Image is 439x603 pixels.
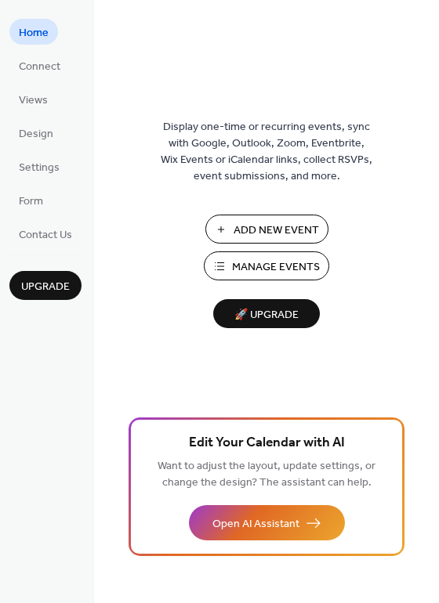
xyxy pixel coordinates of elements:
[19,126,53,143] span: Design
[19,160,60,176] span: Settings
[189,505,345,540] button: Open AI Assistant
[161,119,372,185] span: Display one-time or recurring events, sync with Google, Outlook, Zoom, Eventbrite, Wix Events or ...
[19,193,43,210] span: Form
[9,120,63,146] a: Design
[9,153,69,179] a: Settings
[204,251,329,280] button: Manage Events
[205,215,328,244] button: Add New Event
[21,279,70,295] span: Upgrade
[19,59,60,75] span: Connect
[19,92,48,109] span: Views
[234,222,319,239] span: Add New Event
[212,516,299,533] span: Open AI Assistant
[189,432,345,454] span: Edit Your Calendar with AI
[19,227,72,244] span: Contact Us
[223,305,310,326] span: 🚀 Upgrade
[9,221,82,247] a: Contact Us
[9,52,70,78] a: Connect
[9,271,82,300] button: Upgrade
[9,187,53,213] a: Form
[158,456,376,493] span: Want to adjust the layout, update settings, or change the design? The assistant can help.
[19,25,49,42] span: Home
[9,86,57,112] a: Views
[9,19,58,45] a: Home
[232,259,320,276] span: Manage Events
[213,299,320,328] button: 🚀 Upgrade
